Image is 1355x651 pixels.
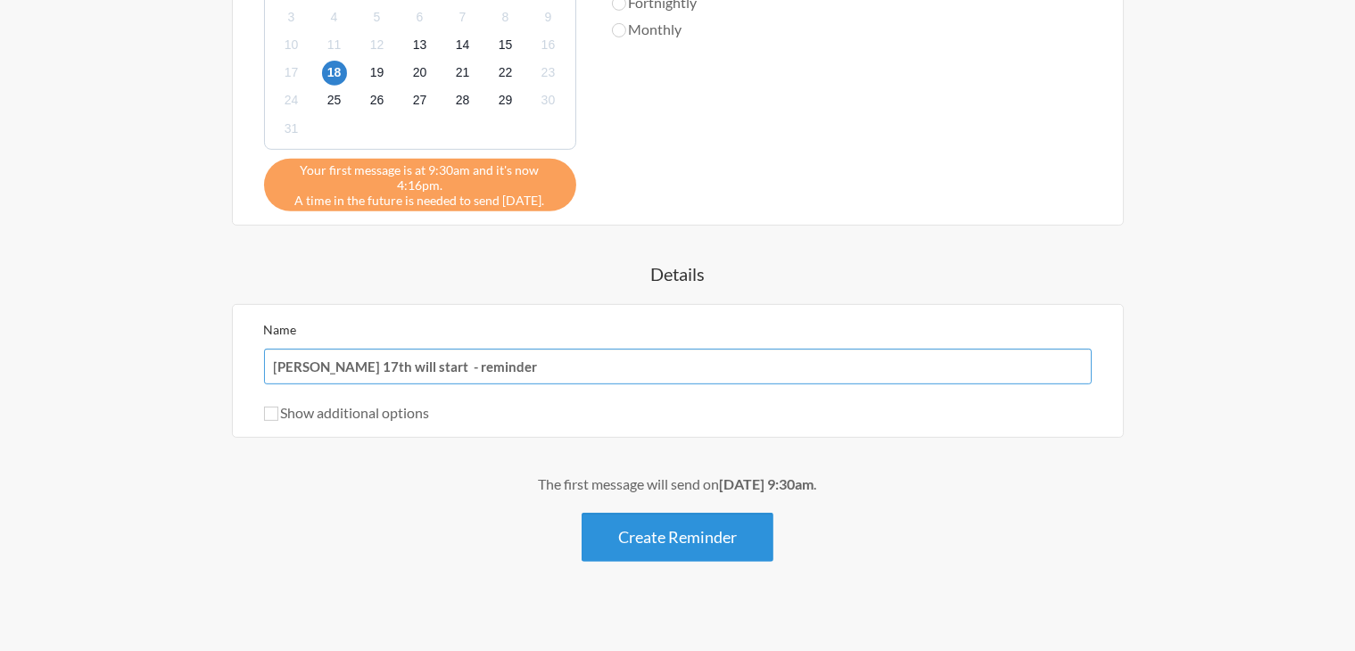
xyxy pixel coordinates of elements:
span: Sunday, September 21, 2025 [450,61,475,86]
span: Saturday, September 27, 2025 [408,88,433,113]
span: Friday, September 19, 2025 [365,61,390,86]
div: The first message will send on . [161,474,1195,495]
span: Monday, September 8, 2025 [493,4,518,29]
span: Wednesday, September 24, 2025 [279,88,304,113]
span: Saturday, September 6, 2025 [408,4,433,29]
span: Monday, September 15, 2025 [493,33,518,58]
label: Monthly [612,19,698,40]
span: Your first message is at 9:30am and it's now 4:16pm. [277,162,563,193]
span: Thursday, September 18, 2025 [322,61,347,86]
span: Friday, September 5, 2025 [365,4,390,29]
span: Saturday, September 20, 2025 [408,61,433,86]
span: Saturday, September 13, 2025 [408,33,433,58]
span: Tuesday, September 23, 2025 [536,61,561,86]
span: Wednesday, September 3, 2025 [279,4,304,29]
span: Wednesday, October 1, 2025 [279,116,304,141]
span: Sunday, September 28, 2025 [450,88,475,113]
span: Sunday, September 14, 2025 [450,33,475,58]
span: Thursday, September 4, 2025 [322,4,347,29]
span: Tuesday, September 30, 2025 [536,88,561,113]
span: Wednesday, September 17, 2025 [279,61,304,86]
span: Friday, September 12, 2025 [365,33,390,58]
input: We suggest a 2 to 4 word name [264,349,1092,384]
span: Wednesday, September 10, 2025 [279,33,304,58]
label: Show additional options [264,404,430,421]
label: Name [264,322,297,337]
span: Thursday, September 11, 2025 [322,33,347,58]
strong: [DATE] 9:30am [720,475,814,492]
span: Monday, September 29, 2025 [493,88,518,113]
h4: Details [161,261,1195,286]
button: Create Reminder [582,513,773,562]
span: Sunday, September 7, 2025 [450,4,475,29]
span: Tuesday, September 9, 2025 [536,4,561,29]
div: A time in the future is needed to send [DATE]. [264,159,576,211]
input: Show additional options [264,407,278,421]
span: Tuesday, September 16, 2025 [536,33,561,58]
span: Thursday, September 25, 2025 [322,88,347,113]
span: Monday, September 22, 2025 [493,61,518,86]
input: Monthly [612,23,626,37]
span: Friday, September 26, 2025 [365,88,390,113]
